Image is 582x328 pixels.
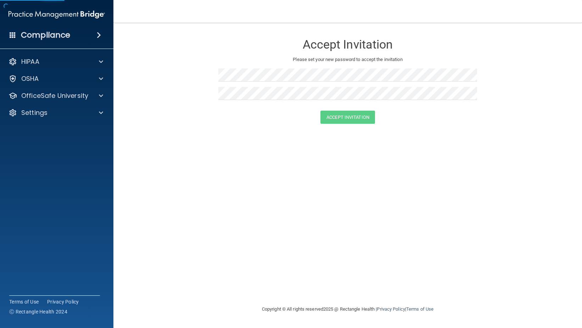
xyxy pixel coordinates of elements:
a: Terms of Use [9,298,39,305]
h4: Compliance [21,30,70,40]
img: PMB logo [9,7,105,22]
a: Terms of Use [406,306,433,312]
button: Accept Invitation [320,111,375,124]
p: OSHA [21,74,39,83]
a: HIPAA [9,57,103,66]
a: OfficeSafe University [9,91,103,100]
h3: Accept Invitation [218,38,477,51]
a: Privacy Policy [47,298,79,305]
p: OfficeSafe University [21,91,88,100]
p: Please set your new password to accept the invitation [224,55,472,64]
a: Settings [9,109,103,117]
a: OSHA [9,74,103,83]
p: HIPAA [21,57,39,66]
a: Privacy Policy [377,306,405,312]
span: Ⓒ Rectangle Health 2024 [9,308,67,315]
p: Settings [21,109,47,117]
div: Copyright © All rights reserved 2025 @ Rectangle Health | | [218,298,477,321]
